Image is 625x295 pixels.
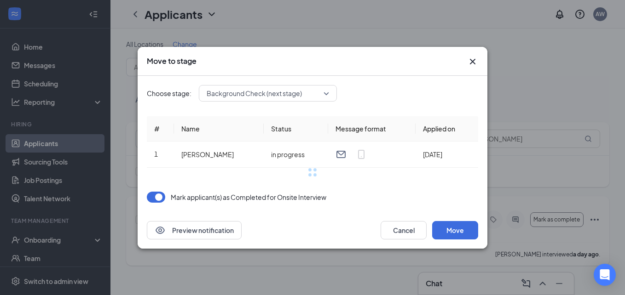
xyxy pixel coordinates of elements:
[336,149,347,160] svg: Email
[264,142,328,168] td: in progress
[154,150,158,158] span: 1
[416,142,478,168] td: [DATE]
[264,116,328,142] th: Status
[416,116,478,142] th: Applied on
[155,225,166,236] svg: Eye
[147,221,242,239] button: EyePreview notification
[467,56,478,67] button: Close
[147,116,174,142] th: #
[181,150,234,159] span: [PERSON_NAME]
[171,193,326,202] p: Mark applicant(s) as Completed for Onsite Interview
[328,116,416,142] th: Message format
[147,56,197,66] h3: Move to stage
[467,56,478,67] svg: Cross
[432,221,478,239] button: Move
[381,221,427,239] button: Cancel
[174,116,264,142] th: Name
[147,88,191,98] span: Choose stage:
[594,264,616,286] div: Open Intercom Messenger
[207,86,302,100] span: Background Check (next stage)
[356,149,367,160] svg: MobileSms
